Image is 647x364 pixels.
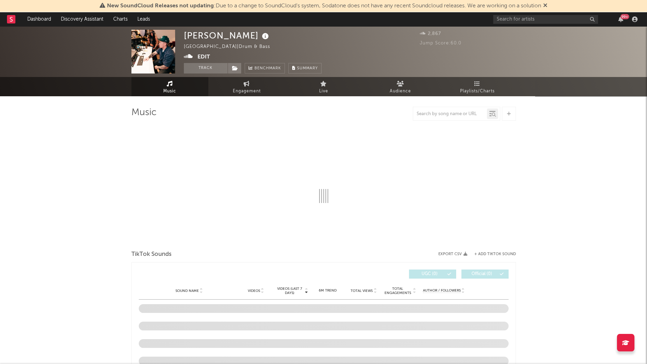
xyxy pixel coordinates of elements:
[466,272,498,276] span: Official ( 0 )
[474,252,516,256] button: + Add TikTok Sound
[56,12,108,26] a: Discovery Assistant
[413,111,487,117] input: Search by song name or URL
[460,87,495,96] span: Playlists/Charts
[420,41,461,45] span: Jump Score: 60.0
[163,87,176,96] span: Music
[351,289,373,293] span: Total Views
[131,77,208,96] a: Music
[620,14,629,19] div: 99 +
[175,289,199,293] span: Sound Name
[233,87,261,96] span: Engagement
[409,269,456,279] button: UGC(0)
[420,31,441,36] span: 2,867
[22,12,56,26] a: Dashboard
[543,3,547,9] span: Dismiss
[254,64,281,73] span: Benchmark
[438,252,467,256] button: Export CSV
[184,30,271,41] div: [PERSON_NAME]
[383,287,412,295] span: Total Engagements
[197,53,210,62] button: Edit
[184,43,278,51] div: [GEOGRAPHIC_DATA] | Drum & Bass
[131,250,172,259] span: TikTok Sounds
[184,63,228,73] button: Track
[467,252,516,256] button: + Add TikTok Sound
[319,87,328,96] span: Live
[297,66,318,70] span: Summary
[618,16,623,22] button: 99+
[107,3,541,9] span: : Due to a change to SoundCloud's system, Sodatone does not have any recent Soundcloud releases. ...
[108,12,132,26] a: Charts
[390,87,411,96] span: Audience
[245,63,285,73] a: Benchmark
[285,77,362,96] a: Live
[423,288,461,293] span: Author / Followers
[275,287,304,295] span: Videos (last 7 days)
[248,289,260,293] span: Videos
[208,77,285,96] a: Engagement
[288,63,322,73] button: Summary
[132,12,155,26] a: Leads
[461,269,509,279] button: Official(0)
[439,77,516,96] a: Playlists/Charts
[311,288,344,293] div: 6M Trend
[493,15,598,24] input: Search for artists
[414,272,446,276] span: UGC ( 0 )
[107,3,214,9] span: New SoundCloud Releases not updating
[362,77,439,96] a: Audience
